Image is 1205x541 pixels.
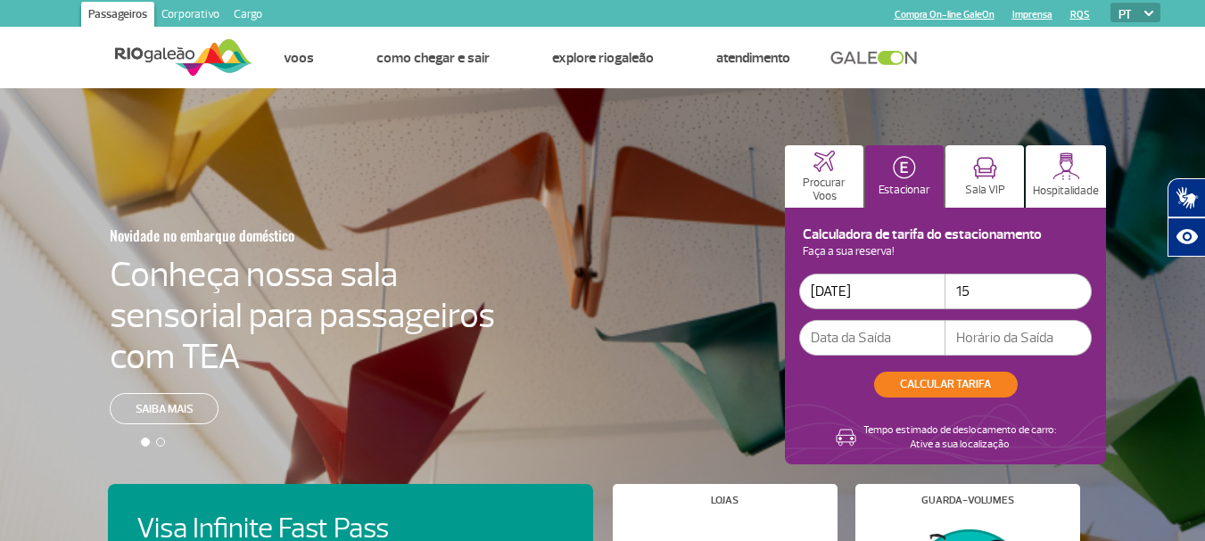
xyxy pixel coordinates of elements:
p: Estacionar [879,184,930,197]
button: Abrir tradutor de língua de sinais. [1168,178,1205,217]
a: Cargo [227,2,269,30]
p: Sala VIP [965,184,1005,197]
h4: Conheça nossa sala sensorial para passageiros com TEA [110,254,495,377]
p: Procurar Voos [794,176,854,203]
a: Passageiros [81,2,154,30]
button: Hospitalidade [1026,145,1106,208]
h4: Calculadora de tarifa do estacionamento [799,230,1092,240]
img: carParkingHomeActive.svg [893,156,916,179]
button: Abrir recursos assistivos. [1168,217,1205,257]
h4: Guarda-volumes [921,496,1014,505]
a: Corporativo [154,2,227,30]
input: Horário da Entrada [945,274,1092,309]
input: Data de Entrada [799,274,945,309]
img: airplaneHome.svg [813,151,835,172]
a: Atendimento [716,49,790,67]
button: Sala VIP [945,145,1024,208]
button: CALCULAR TARIFA [874,372,1018,398]
a: Como chegar e sair [376,49,490,67]
a: Compra On-line GaleOn [895,9,995,20]
h3: Novidade no embarque doméstico [110,217,408,254]
p: Faça a sua reserva! [799,247,1092,257]
a: RQS [1070,9,1090,20]
h4: Lojas [711,496,739,505]
a: Saiba mais [110,393,219,424]
a: Imprensa [1012,9,1052,20]
a: Voos [284,49,314,67]
div: Plugin de acessibilidade da Hand Talk. [1168,178,1205,257]
a: Explore RIOgaleão [552,49,654,67]
button: Procurar Voos [785,145,863,208]
img: vipRoom.svg [973,157,997,179]
input: Data da Saída [799,320,945,356]
input: Horário da Saída [945,320,1092,356]
button: Estacionar [865,145,944,208]
p: Hospitalidade [1033,184,1099,198]
p: Tempo estimado de deslocamento de carro: Ative a sua localização [863,423,1056,452]
img: hospitality.svg [1052,152,1080,180]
